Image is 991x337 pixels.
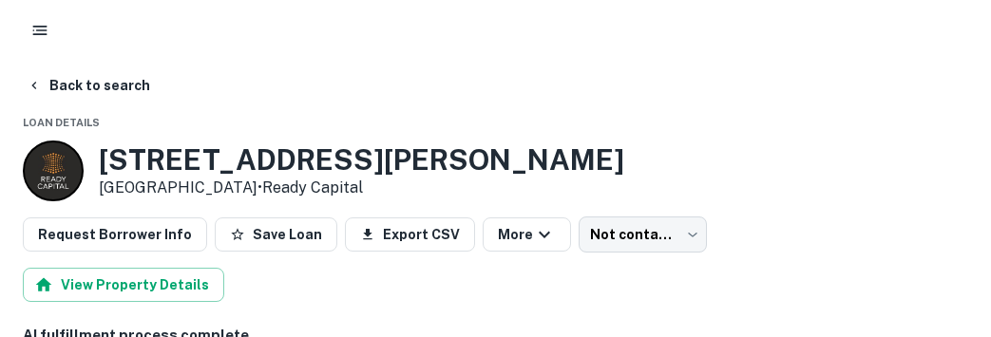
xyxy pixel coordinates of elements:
button: View Property Details [23,268,224,302]
button: Back to search [19,68,158,103]
div: Not contacted [579,216,707,253]
button: More [483,217,571,252]
button: Request Borrower Info [23,217,207,252]
h3: [STREET_ADDRESS][PERSON_NAME] [99,142,624,177]
button: Export CSV [345,217,475,252]
p: [GEOGRAPHIC_DATA] • [99,177,624,199]
a: Ready Capital [262,178,363,197]
span: Loan Details [23,117,100,128]
button: Save Loan [215,217,337,252]
iframe: Chat Widget [896,185,991,276]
